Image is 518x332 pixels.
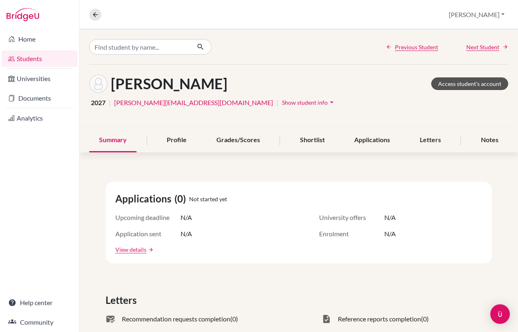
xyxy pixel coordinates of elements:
[230,314,238,324] span: (0)
[157,128,196,152] div: Profile
[106,293,140,308] span: Letters
[282,99,328,106] span: Show student info
[322,314,331,324] span: task
[115,245,146,254] a: View details
[181,213,192,222] span: N/A
[445,7,508,22] button: [PERSON_NAME]
[181,229,192,239] span: N/A
[466,43,499,51] span: Next Student
[106,314,115,324] span: mark_email_read
[115,213,181,222] span: Upcoming deadline
[2,31,77,47] a: Home
[7,8,39,21] img: Bridge-U
[114,98,273,108] a: [PERSON_NAME][EMAIL_ADDRESS][DOMAIN_NAME]
[410,128,451,152] div: Letters
[207,128,270,152] div: Grades/Scores
[89,128,137,152] div: Summary
[384,213,396,222] span: N/A
[111,75,227,92] h1: [PERSON_NAME]
[471,128,508,152] div: Notes
[282,96,336,109] button: Show student infoarrow_drop_down
[344,128,400,152] div: Applications
[2,90,77,106] a: Documents
[431,77,508,90] a: Access student's account
[319,229,384,239] span: Enrolment
[89,75,108,93] img: Jacquelyn Ang's avatar
[115,229,181,239] span: Application sent
[189,195,227,203] span: Not started yet
[395,43,438,51] span: Previous Student
[328,98,336,106] i: arrow_drop_down
[2,70,77,87] a: Universities
[109,98,111,108] span: |
[490,304,510,324] div: Open Intercom Messenger
[384,229,396,239] span: N/A
[386,43,438,51] a: Previous Student
[2,51,77,67] a: Students
[2,314,77,330] a: Community
[122,314,230,324] span: Recommendation requests completion
[338,314,421,324] span: Reference reports completion
[2,295,77,311] a: Help center
[174,191,189,206] span: (0)
[89,39,190,55] input: Find student by name...
[146,247,154,253] a: arrow_forward
[319,213,384,222] span: University offers
[290,128,335,152] div: Shortlist
[115,191,174,206] span: Applications
[276,98,278,108] span: |
[2,110,77,126] a: Analytics
[466,43,508,51] a: Next Student
[421,314,429,324] span: (0)
[91,98,106,108] span: 2027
